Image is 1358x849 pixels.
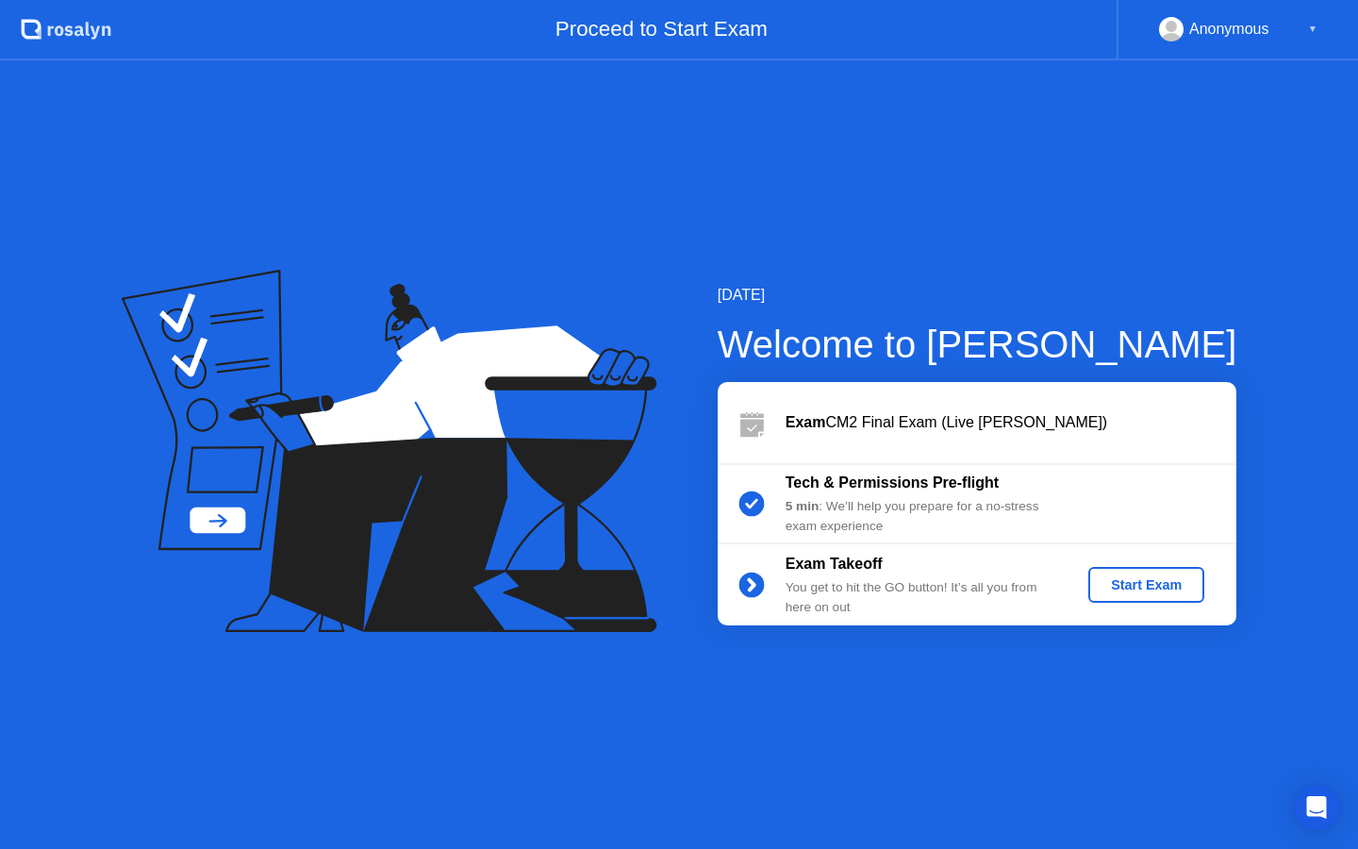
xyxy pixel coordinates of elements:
div: Welcome to [PERSON_NAME] [718,316,1237,373]
div: CM2 Final Exam (Live [PERSON_NAME]) [786,411,1236,434]
b: Tech & Permissions Pre-flight [786,474,999,491]
div: [DATE] [718,284,1237,307]
div: Start Exam [1096,577,1197,592]
div: Anonymous [1189,17,1269,42]
div: You get to hit the GO button! It’s all you from here on out [786,578,1057,617]
div: : We’ll help you prepare for a no-stress exam experience [786,497,1057,536]
button: Start Exam [1088,567,1204,603]
div: ▼ [1308,17,1317,42]
b: Exam [786,414,826,430]
b: Exam Takeoff [786,556,883,572]
div: Open Intercom Messenger [1294,785,1339,830]
b: 5 min [786,499,820,513]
